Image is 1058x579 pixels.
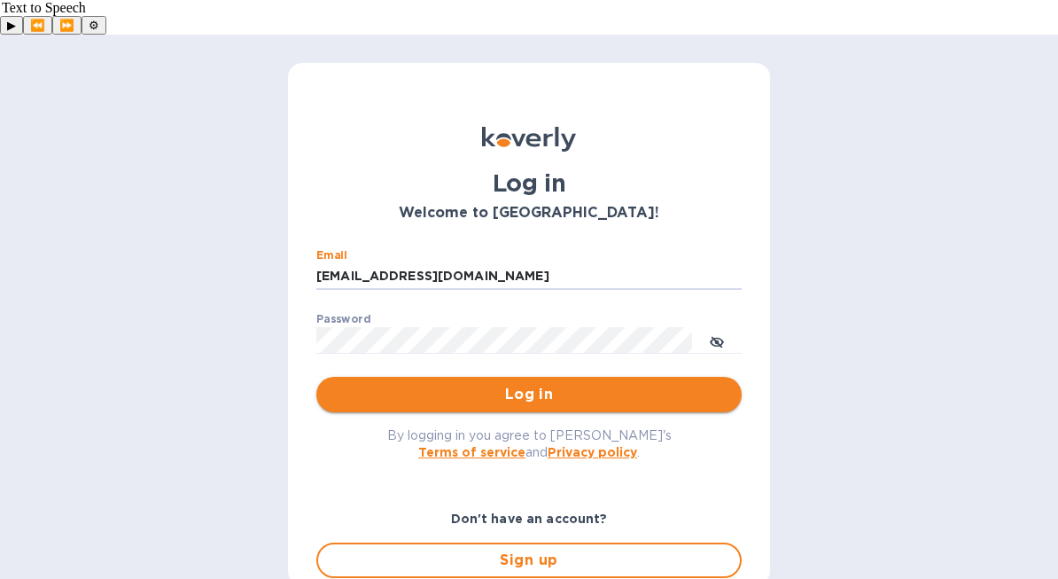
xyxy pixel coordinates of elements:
span: Sign up [332,550,726,571]
button: Forward [52,16,82,35]
label: Email [316,251,347,262]
button: toggle password visibility [699,323,735,358]
a: Terms of service [418,445,525,459]
b: Don't have an account? [451,512,608,526]
button: Log in [316,377,742,412]
a: Privacy policy [548,445,637,459]
button: Settings [82,16,106,35]
span: Log in [331,384,727,405]
h1: Log in [316,169,742,198]
label: Password [316,315,370,325]
button: Previous [23,16,52,35]
span: By logging in you agree to [PERSON_NAME]'s and . [387,428,672,459]
button: Sign up [316,543,742,578]
img: Koverly [482,127,576,152]
input: Enter email address [316,263,742,290]
h3: Welcome to [GEOGRAPHIC_DATA]! [316,205,742,222]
